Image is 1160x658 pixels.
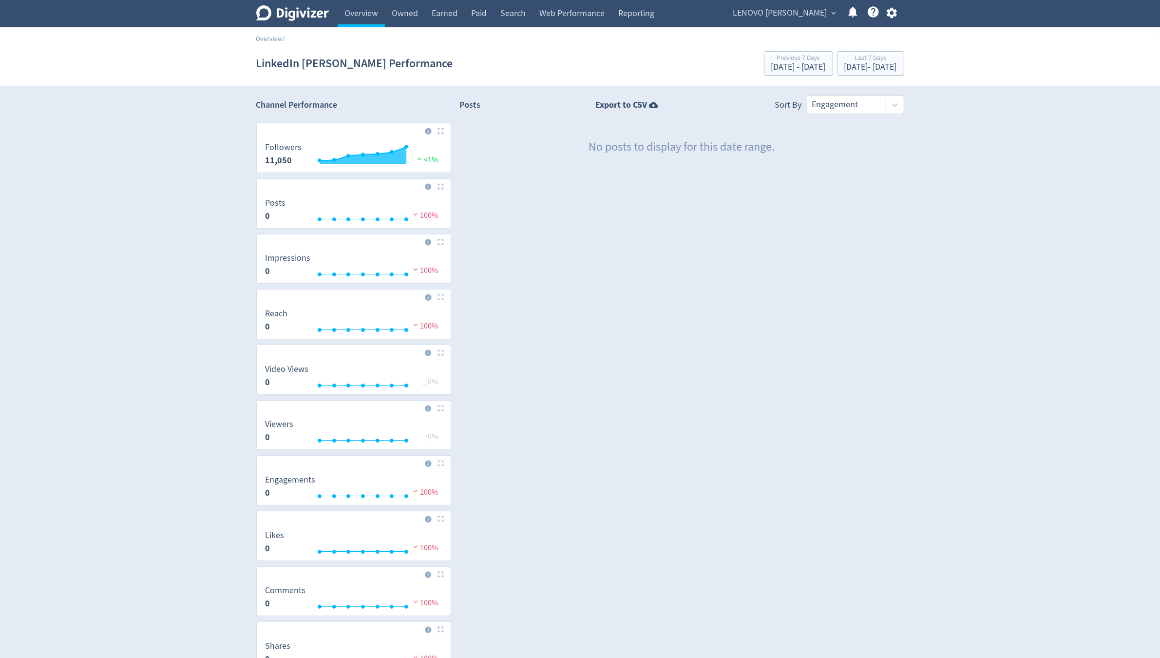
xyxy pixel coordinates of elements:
button: Last 7 Days[DATE]- [DATE] [837,51,904,76]
img: Placeholder [437,128,444,134]
span: 100% [411,543,438,553]
div: Last 7 Days [844,55,897,63]
span: 100% [411,266,438,275]
img: Placeholder [437,349,444,356]
svg: Followers 11,050 [261,143,446,169]
dt: Impressions [266,252,311,264]
dt: Video Views [266,364,309,375]
span: LENOVO [PERSON_NAME] [733,5,827,21]
img: Placeholder [437,294,444,300]
dt: Viewers [266,419,294,430]
img: negative-performance.svg [411,321,420,329]
span: 100% [411,211,438,220]
svg: Likes 0 [261,531,446,557]
dt: Engagements [266,474,316,485]
dt: Followers [266,142,302,153]
dt: Reach [266,308,288,319]
svg: Engagements 0 [261,475,446,501]
span: <1% [415,155,438,165]
img: Placeholder [437,626,444,633]
img: positive-performance.svg [415,155,424,162]
strong: 0 [266,542,270,554]
img: Placeholder [437,183,444,190]
img: Placeholder [437,460,444,466]
img: negative-performance.svg [411,487,420,495]
h2: Posts [460,99,481,114]
p: No posts to display for this date range. [589,139,775,155]
strong: 0 [266,210,270,222]
dt: Comments [266,585,306,596]
strong: 0 [266,321,270,332]
svg: Posts 0 [261,198,446,224]
span: _ 0% [423,432,438,442]
svg: Reach 0 [261,309,446,335]
span: / [283,34,285,43]
div: [DATE] - [DATE] [844,63,897,72]
span: expand_more [830,9,838,18]
span: 100% [411,321,438,331]
img: Placeholder [437,516,444,522]
strong: 0 [266,487,270,499]
img: Placeholder [437,405,444,411]
img: negative-performance.svg [411,266,420,273]
div: Previous 7 Days [771,55,826,63]
strong: 0 [266,265,270,277]
img: Placeholder [437,239,444,245]
svg: Viewers 0 [261,420,446,445]
a: Overview [256,34,283,43]
svg: Video Views 0 [261,365,446,390]
span: 100% [411,598,438,608]
strong: 11,050 [266,155,292,166]
svg: Impressions 0 [261,253,446,279]
div: Sort By [775,99,802,114]
img: negative-performance.svg [411,543,420,550]
h2: Channel Performance [256,99,451,111]
img: Placeholder [437,571,444,578]
img: negative-performance.svg [411,211,420,218]
h1: LinkedIn [PERSON_NAME] Performance [256,48,453,79]
dt: Shares [266,640,291,652]
strong: 0 [266,598,270,609]
dt: Posts [266,197,286,209]
img: negative-performance.svg [411,598,420,605]
button: Previous 7 Days[DATE] - [DATE] [764,51,833,76]
strong: 0 [266,376,270,388]
div: [DATE] - [DATE] [771,63,826,72]
span: _ 0% [423,377,438,387]
button: LENOVO [PERSON_NAME] [730,5,839,21]
strong: 0 [266,431,270,443]
span: 100% [411,487,438,497]
dt: Likes [266,530,285,541]
svg: Comments 0 [261,586,446,612]
strong: Export to CSV [595,99,647,111]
